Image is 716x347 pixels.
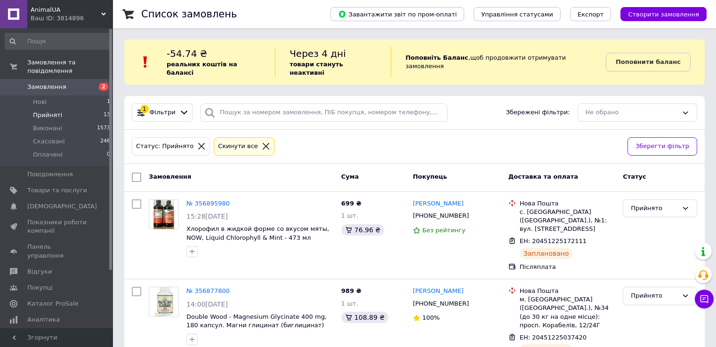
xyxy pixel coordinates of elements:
div: Заплановано [520,248,573,259]
h1: Список замовлень [141,8,237,20]
span: Товари та послуги [27,186,87,195]
span: Замовлення [149,173,191,180]
div: м. [GEOGRAPHIC_DATA] ([GEOGRAPHIC_DATA].), №34 (до 30 кг на одне місце): просп. Корабелів, 12/24Г [520,295,615,330]
a: Фото товару [149,199,179,229]
span: 989 ₴ [341,287,362,294]
span: Через 4 дні [290,48,346,59]
span: 0 [107,150,110,159]
a: [PERSON_NAME] [413,199,464,208]
button: Створити замовлення [620,7,707,21]
b: Поповніть Баланс [405,54,468,61]
span: 246 [100,137,110,146]
div: 108.89 ₴ [341,312,388,323]
div: Cкинути все [216,142,260,151]
span: 2 [99,83,108,91]
span: 1 [107,98,110,106]
span: 1 шт. [341,300,358,307]
button: Завантажити звіт по пром-оплаті [330,7,464,21]
span: Збережені фільтри: [506,108,570,117]
span: Фільтри [150,108,176,117]
a: № 356877800 [186,287,230,294]
span: Покупці [27,284,53,292]
span: Оплачені [33,150,63,159]
div: Статус: Прийнято [134,142,195,151]
button: Зберегти фільтр [628,137,697,156]
input: Пошук [5,33,111,50]
span: Завантажити звіт по пром-оплаті [338,10,457,18]
span: Каталог ProSale [27,300,78,308]
div: Не обрано [586,108,678,118]
b: товари стануть неактивні [290,61,343,76]
span: Прийняті [33,111,62,119]
img: Фото товару [154,287,173,316]
span: Без рейтингу [422,227,466,234]
span: -54.74 ₴ [167,48,207,59]
span: Нові [33,98,47,106]
button: Експорт [570,7,611,21]
span: 14:00[DATE] [186,300,228,308]
span: Замовлення [27,83,66,91]
span: Зберегти фільтр [636,142,689,151]
span: Створити замовлення [628,11,699,18]
span: 699 ₴ [341,200,362,207]
a: Фото товару [149,287,179,317]
span: ЕН: 20451225037420 [520,334,587,341]
div: Нова Пошта [520,287,615,295]
a: Double Wood - Magnesium Glycinate 400 mg, 180 капсул. Магни глицинат (биглицинат) [186,313,327,329]
div: , щоб продовжити отримувати замовлення [391,47,606,77]
span: Показники роботи компанії [27,218,87,235]
div: Нова Пошта [520,199,615,208]
span: Доставка та оплата [508,173,578,180]
span: Аналітика [27,315,60,324]
div: [PHONE_NUMBER] [411,210,471,222]
span: 100% [422,314,440,321]
span: Cума [341,173,359,180]
div: Ваш ID: 3814896 [31,14,113,23]
div: Прийнято [631,291,678,301]
span: Скасовані [33,137,65,146]
a: Хлорофил в жидкой форме со вкусом мяты, NOW, Liquid Chlorophyll & Mint - 473 мл [186,225,329,241]
span: Експорт [578,11,604,18]
div: 1 [140,105,149,113]
a: [PERSON_NAME] [413,287,464,296]
button: Чат з покупцем [695,290,714,308]
span: 15:28[DATE] [186,213,228,220]
span: AnimalUA [31,6,101,14]
div: 76.96 ₴ [341,224,384,236]
span: 13 [104,111,110,119]
span: 1573 [97,124,110,133]
b: реальних коштів на балансі [167,61,237,76]
div: Післяплата [520,263,615,271]
img: :exclamation: [138,55,153,69]
a: № 356895980 [186,200,230,207]
span: Статус [623,173,646,180]
img: Фото товару [153,200,174,229]
span: Повідомлення [27,170,73,179]
b: Поповнити баланс [616,58,681,65]
span: Відгуки [27,268,52,276]
button: Управління статусами [474,7,561,21]
a: Створити замовлення [611,10,707,17]
span: [DEMOGRAPHIC_DATA] [27,202,97,211]
span: ЕН: 20451225172111 [520,237,587,244]
span: Замовлення та повідомлення [27,58,113,75]
span: Виконані [33,124,62,133]
span: Покупець [413,173,447,180]
a: Поповнити баланс [606,53,691,71]
span: 1 шт. [341,212,358,219]
div: с. [GEOGRAPHIC_DATA] ([GEOGRAPHIC_DATA].), №1: вул. [STREET_ADDRESS] [520,208,615,234]
input: Пошук за номером замовлення, ПІБ покупця, номером телефону, Email, номером накладної [201,103,448,122]
div: [PHONE_NUMBER] [411,298,471,310]
div: Прийнято [631,204,678,213]
span: Управління статусами [481,11,553,18]
span: Панель управління [27,243,87,260]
